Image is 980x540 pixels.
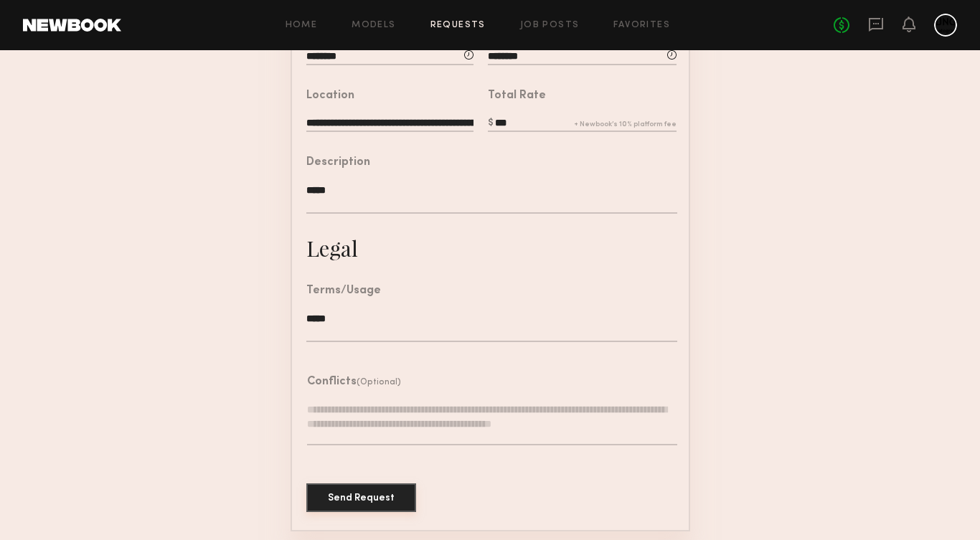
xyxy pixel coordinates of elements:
[488,90,546,102] div: Total Rate
[520,21,580,30] a: Job Posts
[357,378,401,387] span: (Optional)
[613,21,670,30] a: Favorites
[306,90,354,102] div: Location
[306,285,381,297] div: Terms/Usage
[430,21,486,30] a: Requests
[352,21,395,30] a: Models
[286,21,318,30] a: Home
[306,157,370,169] div: Description
[306,234,358,262] div: Legal
[307,376,401,388] header: Conflicts
[306,483,416,512] button: Send Request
